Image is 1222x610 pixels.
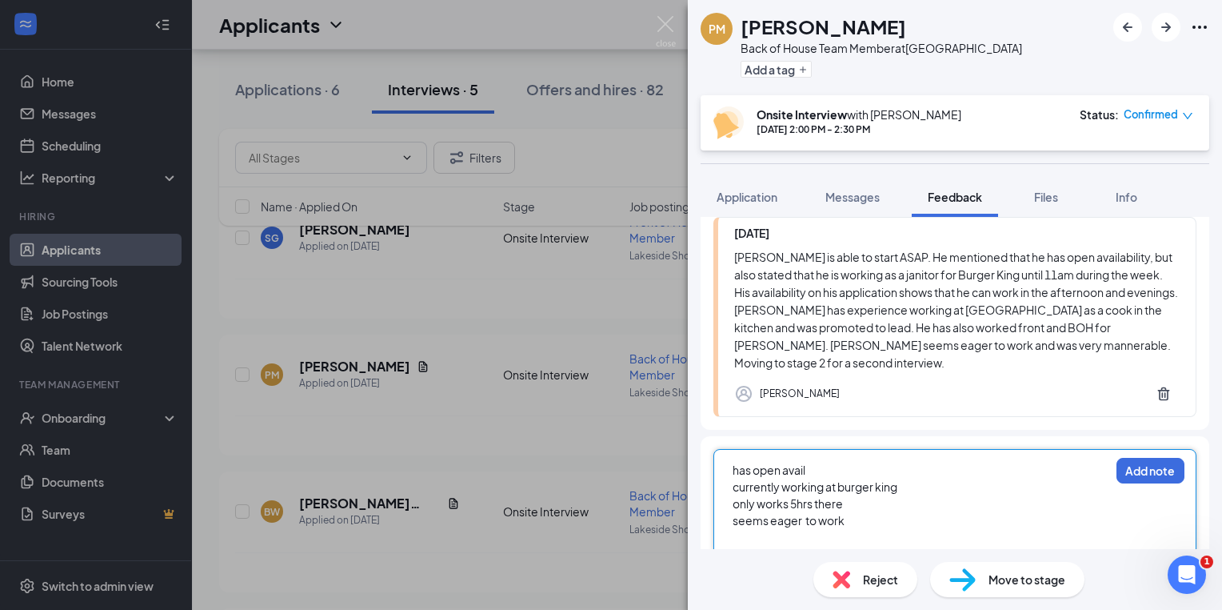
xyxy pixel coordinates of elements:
[733,463,805,477] span: has open avail
[928,190,982,204] span: Feedback
[733,513,845,528] span: seems eager to work
[757,122,961,136] div: [DATE] 2:00 PM - 2:30 PM
[798,65,808,74] svg: Plus
[1116,458,1184,484] button: Add note
[733,496,843,511] span: only works 5hrs there
[734,248,1180,371] div: [PERSON_NAME] is able to start ASAP. He mentioned that he has open availability, but also stated ...
[734,226,769,240] span: [DATE]
[1118,18,1137,37] svg: ArrowLeftNew
[1080,106,1119,122] div: Status :
[1124,106,1178,122] span: Confirmed
[741,40,1022,56] div: Back of House Team Member at [GEOGRAPHIC_DATA]
[1148,378,1180,410] button: Trash
[757,107,847,122] b: Onsite Interview
[1168,556,1206,594] iframe: Intercom live chat
[1182,110,1193,122] span: down
[1190,18,1209,37] svg: Ellipses
[760,386,840,402] div: [PERSON_NAME]
[988,571,1065,588] span: Move to stage
[741,13,906,40] h1: [PERSON_NAME]
[1152,13,1180,42] button: ArrowRight
[757,106,961,122] div: with [PERSON_NAME]
[741,61,812,78] button: PlusAdd a tag
[733,480,897,494] span: currently working at burger king
[1200,556,1213,568] span: 1
[825,190,880,204] span: Messages
[1034,190,1058,204] span: Files
[734,384,753,403] svg: Profile
[863,571,898,588] span: Reject
[717,190,777,204] span: Application
[1113,13,1142,42] button: ArrowLeftNew
[709,21,725,37] div: PM
[1116,190,1137,204] span: Info
[1156,386,1172,402] svg: Trash
[1156,18,1176,37] svg: ArrowRight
